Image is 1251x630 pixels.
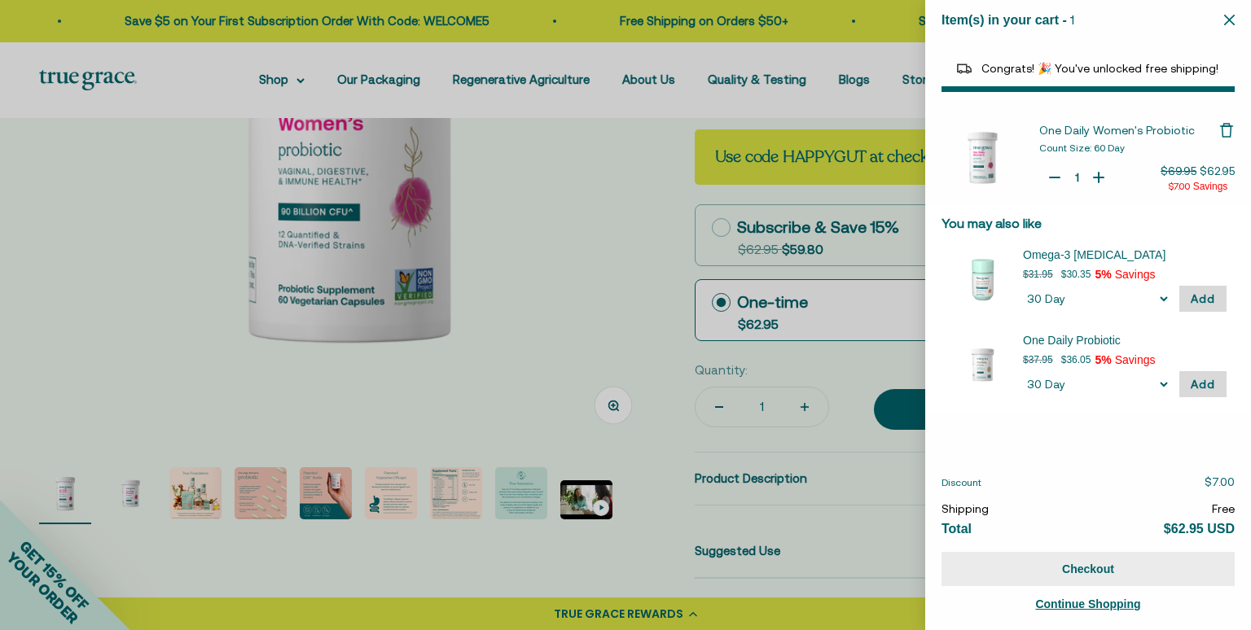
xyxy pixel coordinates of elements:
button: Add [1179,371,1227,397]
span: $69.95 [1161,164,1196,177]
span: 5% [1095,268,1111,281]
div: One Daily Probiotic [1023,332,1227,348]
span: Continue Shopping [1035,597,1140,610]
span: Discount [942,477,981,488]
a: One Daily Women's Probiotic [1039,122,1218,138]
span: Free [1212,502,1235,515]
span: 5% [1095,353,1111,366]
span: One Daily Women's Probiotic [1039,124,1195,137]
span: Item(s) in your cart - [942,13,1067,27]
span: Savings [1193,181,1228,192]
div: Omega-3 Fish Oil [1023,247,1227,263]
span: Add [1191,292,1215,305]
span: One Daily Probiotic [1023,332,1206,348]
p: $37.95 [1023,352,1053,368]
span: Congrats! 🎉 You've unlocked free shipping! [981,62,1218,75]
a: Continue Shopping [942,594,1235,614]
button: Remove One Daily Women's Probiotic [1218,122,1235,138]
input: Quantity for One Daily Women's Probiotic [1069,169,1085,186]
img: 30 Day [950,247,1015,312]
img: Reward bar icon image [955,59,974,78]
span: $7.00 [1205,475,1235,488]
span: $62.95 USD [1164,522,1235,536]
img: One Daily Women&#39;s Probiotic - 60 Day [942,116,1023,198]
span: You may also like [942,216,1042,230]
button: Add [1179,286,1227,312]
span: $62.95 [1200,164,1235,177]
span: Shipping [942,502,989,515]
span: Omega-3 [MEDICAL_DATA] [1023,247,1206,263]
span: 1 [1070,12,1074,27]
span: Savings [1115,268,1156,281]
p: $31.95 [1023,266,1053,282]
span: $7.00 [1168,181,1190,192]
span: Savings [1115,353,1156,366]
span: Count Size: 60 Day [1039,142,1125,154]
button: Close [1224,12,1235,28]
p: $36.05 [1061,352,1091,368]
img: 30 Day [950,332,1015,397]
span: Add [1191,378,1215,391]
p: $30.35 [1061,266,1091,282]
span: Total [942,522,972,536]
button: Checkout [942,552,1235,586]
